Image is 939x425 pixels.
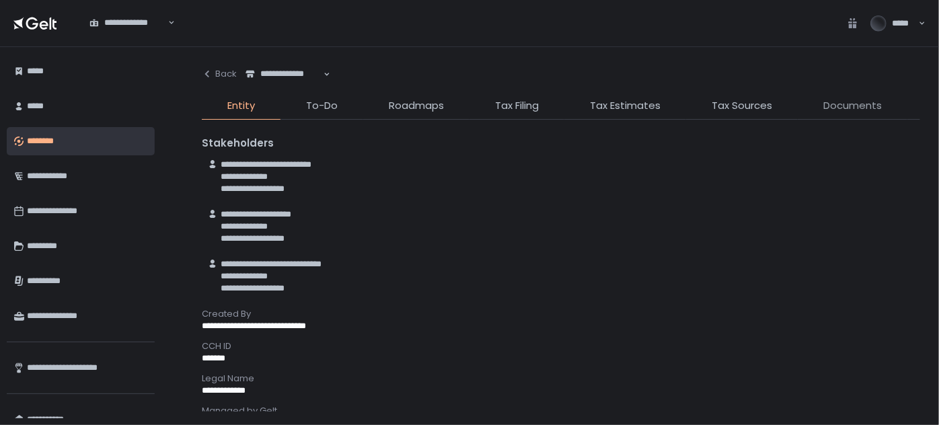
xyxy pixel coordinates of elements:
span: Roadmaps [389,98,444,114]
div: Legal Name [202,373,920,385]
div: Back [202,68,237,80]
div: Stakeholders [202,136,920,151]
span: Tax Estimates [590,98,661,114]
div: Managed by Gelt [202,405,920,417]
span: Entity [227,98,255,114]
span: Tax Sources [712,98,772,114]
input: Search for option [246,80,322,93]
span: Documents [823,98,882,114]
button: Back [202,61,237,87]
div: CCH ID [202,340,920,352]
span: Tax Filing [495,98,539,114]
div: Created By [202,308,920,320]
div: Search for option [237,61,330,88]
span: To-Do [306,98,338,114]
div: Search for option [81,9,175,37]
input: Search for option [89,29,167,42]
